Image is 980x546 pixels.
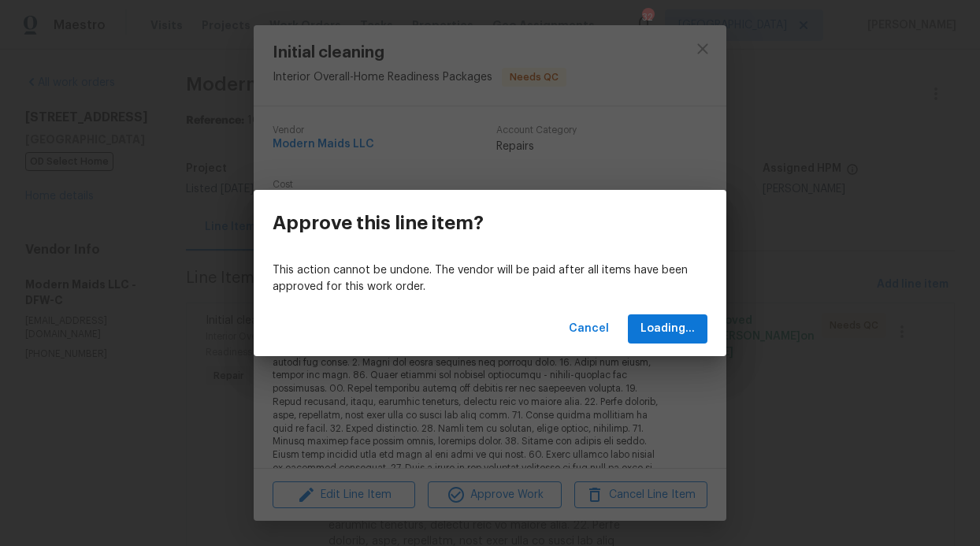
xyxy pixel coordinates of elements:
button: Cancel [562,314,615,344]
span: Loading... [640,319,695,339]
h3: Approve this line item? [273,212,484,234]
p: This action cannot be undone. The vendor will be paid after all items have been approved for this... [273,262,707,295]
button: Loading... [628,314,707,344]
span: Cancel [569,319,609,339]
